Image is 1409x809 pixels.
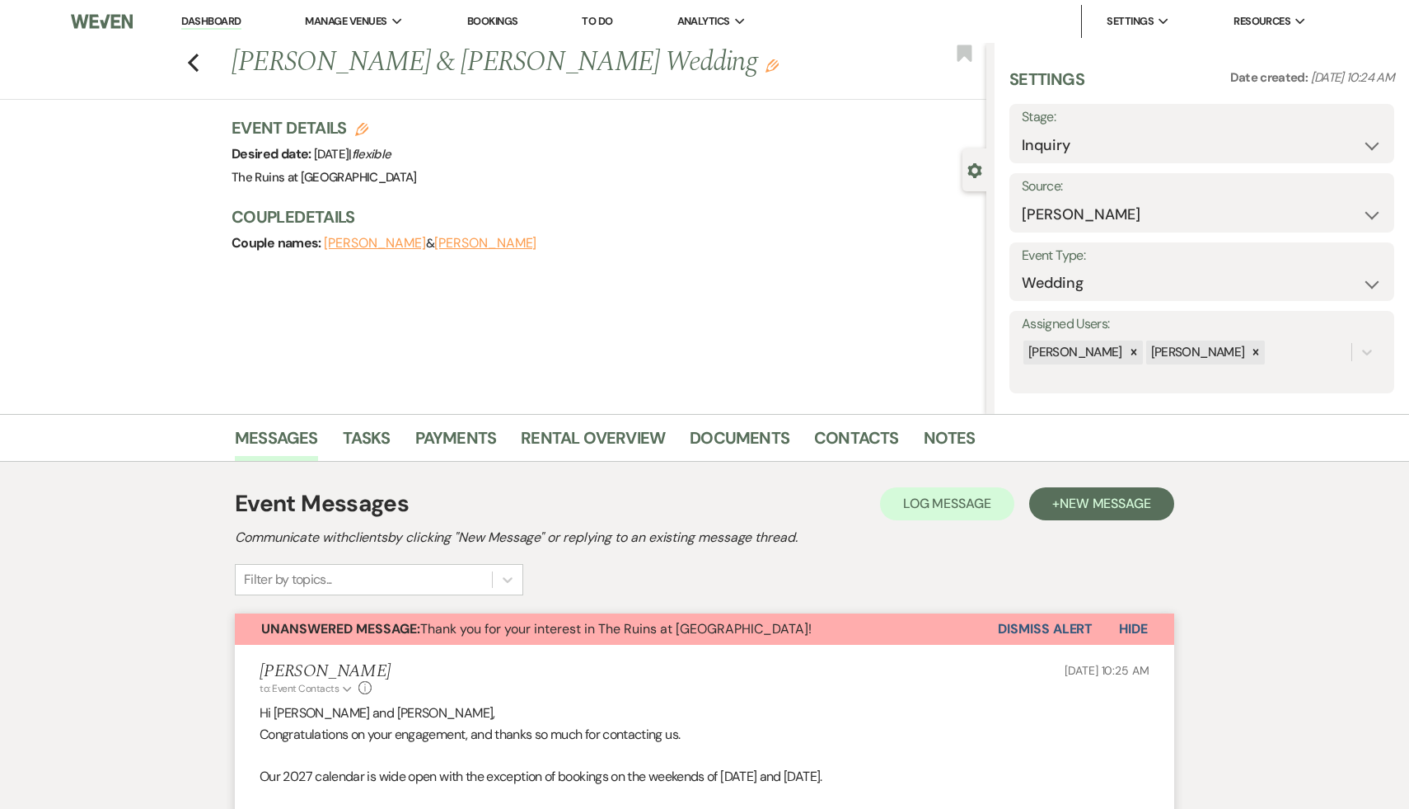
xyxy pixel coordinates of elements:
a: Bookings [467,14,518,28]
button: Dismiss Alert [998,614,1093,645]
span: Analytics [677,13,730,30]
div: [PERSON_NAME] [1146,341,1248,365]
label: Event Type: [1022,244,1382,268]
button: +New Message [1029,487,1174,520]
a: Documents [690,425,789,461]
label: Source: [1022,175,1382,199]
a: Tasks [343,425,391,461]
button: Hide [1093,614,1174,645]
span: New Message [1060,495,1151,512]
a: Dashboard [181,14,241,30]
h2: Communicate with clients by clicking "New Message" or replying to an existing message thread. [235,528,1174,548]
button: Close lead details [967,162,982,177]
h3: Event Details [232,116,417,139]
a: Notes [924,425,976,461]
span: Date created: [1230,69,1311,86]
h3: Couple Details [232,205,970,228]
a: To Do [582,14,612,28]
span: Settings [1107,13,1154,30]
span: Desired date: [232,145,314,162]
button: Unanswered Message:Thank you for your interest in The Ruins at [GEOGRAPHIC_DATA]! [235,614,998,645]
span: Thank you for your interest in The Ruins at [GEOGRAPHIC_DATA]! [261,620,812,637]
span: [DATE] 10:24 AM [1311,69,1394,86]
label: Stage: [1022,106,1382,129]
span: Manage Venues [305,13,386,30]
button: to: Event Contacts [260,681,354,696]
span: Hide [1119,620,1148,637]
img: Weven Logo [71,4,133,39]
a: Contacts [814,425,899,461]
strong: Unanswered Message: [261,620,420,637]
a: Rental Overview [521,425,665,461]
span: to: Event Contacts [260,682,339,695]
span: [DATE] 10:25 AM [1065,663,1149,678]
button: [PERSON_NAME] [324,237,426,250]
span: Resources [1233,13,1290,30]
div: [PERSON_NAME] [1023,341,1125,365]
button: Log Message [880,487,1014,520]
h1: [PERSON_NAME] & [PERSON_NAME] Wedding [232,43,829,82]
p: Congratulations on your engagement, and thanks so much for contacting us. [260,724,1149,746]
button: Edit [765,58,779,73]
label: Assigned Users: [1022,313,1382,336]
p: Hi [PERSON_NAME] and [PERSON_NAME], [260,703,1149,724]
span: Couple names: [232,234,324,252]
h1: Event Messages [235,487,409,521]
span: [DATE] | [314,146,391,162]
h3: Settings [1009,68,1084,104]
span: & [324,235,536,252]
h5: [PERSON_NAME] [260,661,391,682]
span: flexible [352,146,391,162]
button: [PERSON_NAME] [434,237,536,250]
p: Our 2027 calendar is wide open with the exception of bookings on the weekends of [DATE] and [DATE]. [260,766,1149,788]
span: Log Message [903,495,991,512]
a: Messages [235,425,318,461]
a: Payments [415,425,497,461]
div: Filter by topics... [244,570,332,590]
span: The Ruins at [GEOGRAPHIC_DATA] [232,169,417,186]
